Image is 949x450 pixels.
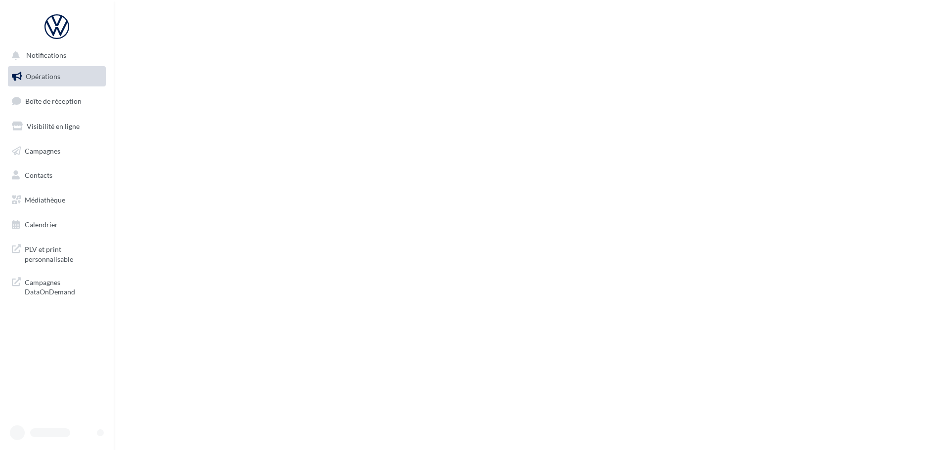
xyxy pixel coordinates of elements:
a: Calendrier [6,214,108,235]
a: Boîte de réception [6,90,108,112]
a: Médiathèque [6,190,108,210]
span: Visibilité en ligne [27,122,80,130]
span: Notifications [26,51,66,60]
span: Campagnes [25,146,60,155]
span: Contacts [25,171,52,179]
a: Campagnes [6,141,108,162]
a: Opérations [6,66,108,87]
a: Contacts [6,165,108,186]
a: Campagnes DataOnDemand [6,272,108,301]
a: Visibilité en ligne [6,116,108,137]
span: Opérations [26,72,60,81]
span: PLV et print personnalisable [25,243,102,264]
span: Campagnes DataOnDemand [25,276,102,297]
a: PLV et print personnalisable [6,239,108,268]
span: Calendrier [25,220,58,229]
span: Boîte de réception [25,97,82,105]
span: Médiathèque [25,196,65,204]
